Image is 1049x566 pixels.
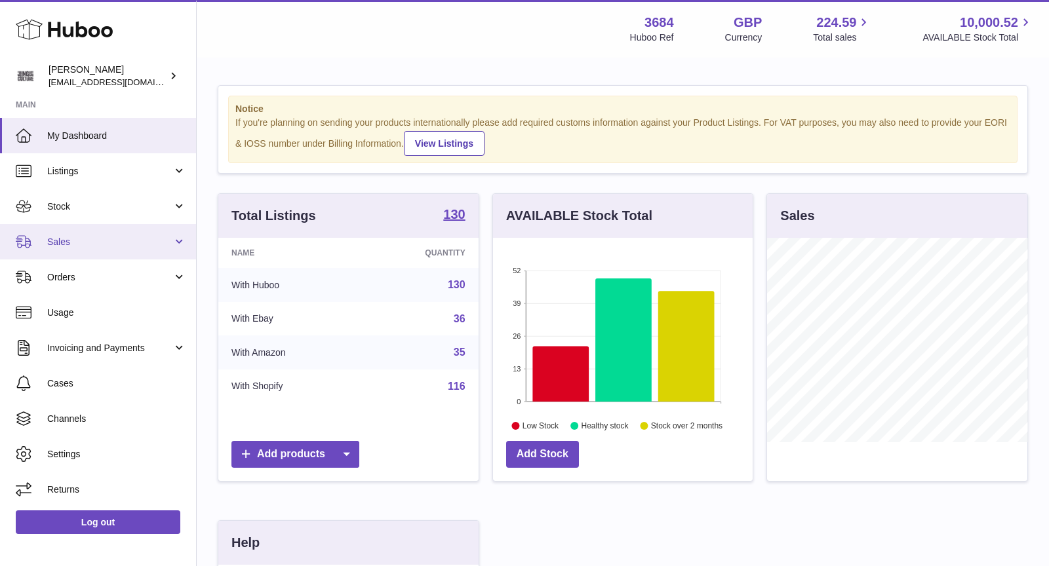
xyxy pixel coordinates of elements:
[16,66,35,86] img: theinternationalventure@gmail.com
[361,238,479,268] th: Quantity
[513,267,521,274] text: 52
[513,332,521,340] text: 26
[16,510,180,534] a: Log out
[581,421,629,430] text: Healthy stock
[517,398,521,406] text: 0
[816,14,856,31] span: 224.59
[47,307,186,319] span: Usage
[454,347,465,358] a: 35
[813,31,871,44] span: Total sales
[231,207,316,225] h3: Total Listings
[506,441,579,468] a: Add Stock
[218,335,361,369] td: With Amazon
[813,14,871,44] a: 224.59 Total sales
[47,271,172,284] span: Orders
[218,238,361,268] th: Name
[49,64,167,88] div: [PERSON_NAME]
[218,369,361,404] td: With Shopify
[49,77,193,87] span: [EMAIL_ADDRESS][DOMAIN_NAME]
[523,421,559,430] text: Low Stock
[448,279,465,290] a: 130
[47,448,186,461] span: Settings
[780,207,814,225] h3: Sales
[218,302,361,336] td: With Ebay
[231,441,359,468] a: Add products
[443,208,465,223] a: 130
[47,200,172,213] span: Stock
[218,268,361,302] td: With Huboo
[235,117,1010,156] div: If you're planning on sending your products internationally please add required customs informati...
[630,31,674,44] div: Huboo Ref
[47,342,172,354] span: Invoicing and Payments
[734,14,762,31] strong: GBP
[448,381,465,392] a: 116
[922,14,1033,44] a: 10,000.52 AVAILABLE Stock Total
[960,14,1018,31] span: 10,000.52
[47,165,172,178] span: Listings
[644,14,674,31] strong: 3684
[513,365,521,373] text: 13
[47,130,186,142] span: My Dashboard
[513,299,521,307] text: 39
[454,313,465,324] a: 36
[47,483,186,496] span: Returns
[506,207,652,225] h3: AVAILABLE Stock Total
[47,236,172,248] span: Sales
[443,208,465,221] strong: 130
[231,534,260,552] h3: Help
[922,31,1033,44] span: AVAILABLE Stock Total
[235,103,1010,115] strong: Notice
[651,421,722,430] text: Stock over 2 months
[725,31,762,44] div: Currency
[404,131,485,156] a: View Listings
[47,413,186,425] span: Channels
[47,377,186,390] span: Cases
